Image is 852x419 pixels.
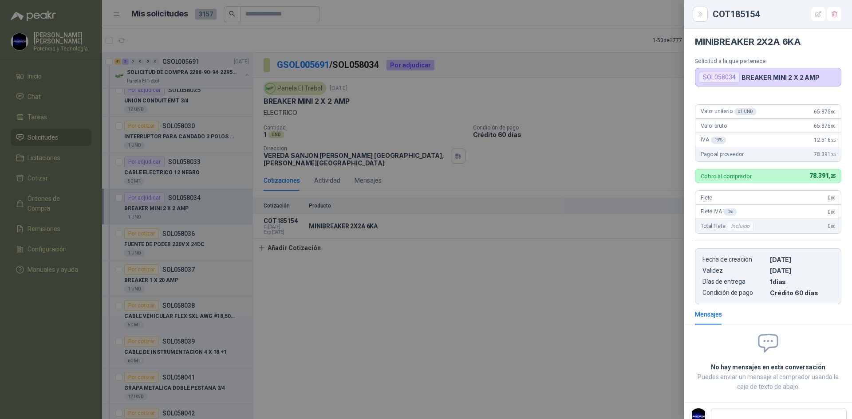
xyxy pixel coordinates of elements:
[711,137,726,144] div: 19 %
[695,362,841,372] h2: No hay mensajes en esta conversación
[695,36,841,47] h4: MINIBREAKER 2X2A 6KA
[702,289,766,297] p: Condición de pago
[699,72,740,82] div: SOL058034
[830,152,836,157] span: ,25
[701,108,757,115] span: Valor unitario
[770,267,834,274] p: [DATE]
[742,74,820,81] p: BREAKER MINI 2 X 2 AMP
[713,7,841,21] div: COT185154
[809,172,836,179] span: 78.391
[830,138,836,143] span: ,25
[830,196,836,200] span: ,00
[695,372,841,392] p: Puedes enviar un mensaje al comprador usando la caja de texto de abajo.
[830,210,836,215] span: ,00
[702,278,766,286] p: Días de entrega
[814,137,836,143] span: 12.516
[814,151,836,157] span: 78.391
[724,208,737,215] div: 0 %
[701,195,712,201] span: Flete
[770,278,834,286] p: 1 dias
[828,173,836,179] span: ,25
[828,195,836,201] span: 0
[695,58,841,64] p: Solicitud a la que pertenece
[727,221,753,231] div: Incluido
[828,209,836,215] span: 0
[830,124,836,129] span: ,00
[695,309,722,319] div: Mensajes
[701,221,755,231] span: Total Flete
[701,173,752,179] p: Cobro al comprador
[701,151,744,157] span: Pago al proveedor
[770,256,834,263] p: [DATE]
[830,110,836,114] span: ,00
[814,123,836,129] span: 65.875
[701,137,726,144] span: IVA
[828,223,836,229] span: 0
[734,108,757,115] div: x 1 UND
[695,9,706,20] button: Close
[702,256,766,263] p: Fecha de creación
[814,109,836,115] span: 65.875
[701,208,737,215] span: Flete IVA
[701,123,726,129] span: Valor bruto
[770,289,834,297] p: Crédito 60 días
[702,267,766,274] p: Validez
[830,224,836,229] span: ,00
